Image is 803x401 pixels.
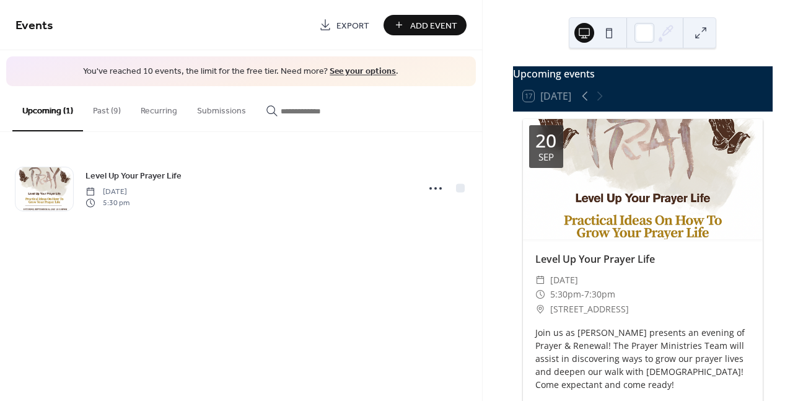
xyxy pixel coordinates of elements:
[538,152,554,162] div: Sep
[12,86,83,131] button: Upcoming (1)
[523,252,763,267] div: Level Up Your Prayer Life
[523,326,763,391] div: Join us as [PERSON_NAME] presents an evening of Prayer & Renewal! The Prayer Ministries Team will...
[86,186,129,197] span: [DATE]
[535,287,545,302] div: ​
[131,86,187,130] button: Recurring
[83,86,131,130] button: Past (9)
[550,273,578,288] span: [DATE]
[336,19,369,32] span: Export
[535,273,545,288] div: ​
[550,287,581,302] span: 5:30pm
[535,131,556,150] div: 20
[15,14,53,38] span: Events
[584,287,615,302] span: 7:30pm
[581,287,584,302] span: -
[550,302,629,317] span: [STREET_ADDRESS]
[86,169,182,183] a: Level Up Your Prayer Life
[535,302,545,317] div: ​
[19,66,463,78] span: You've reached 10 events, the limit for the free tier. Need more? .
[513,66,773,81] div: Upcoming events
[310,15,379,35] a: Export
[86,169,182,182] span: Level Up Your Prayer Life
[330,63,396,80] a: See your options
[86,198,129,209] span: 5:30 pm
[187,86,256,130] button: Submissions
